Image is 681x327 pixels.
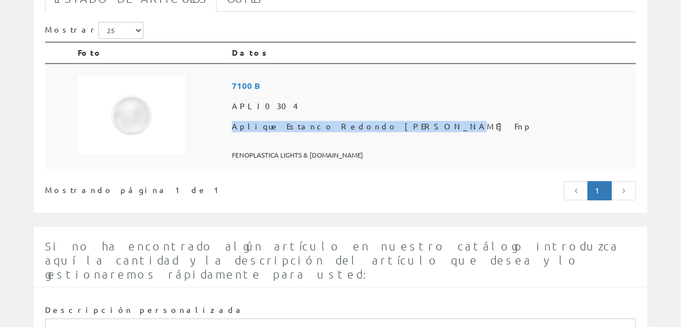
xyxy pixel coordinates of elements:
[45,239,619,281] span: Si no ha encontrado algún artículo en nuestro catálogo introduzca aquí la cantidad y la descripci...
[78,75,186,155] img: Foto artículo Aplique Estanco Redondo Blanco Fnp (192x140.544)
[611,181,636,200] a: Página siguiente
[227,42,636,64] th: Datos
[45,304,245,316] label: Descripción personalizada
[232,146,631,164] span: FENOPLASTICA LIGHTS & [DOMAIN_NAME]
[588,181,612,200] a: Página actual
[45,180,281,196] div: Mostrando página 1 de 1
[232,96,631,117] span: APLI0304
[45,22,144,39] label: Mostrar
[73,42,227,64] th: Foto
[564,181,589,200] a: Página anterior
[232,75,631,96] span: 7100 B
[98,22,144,39] select: Mostrar
[232,117,631,137] span: Aplique Estanco Redondo [PERSON_NAME] Fnp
